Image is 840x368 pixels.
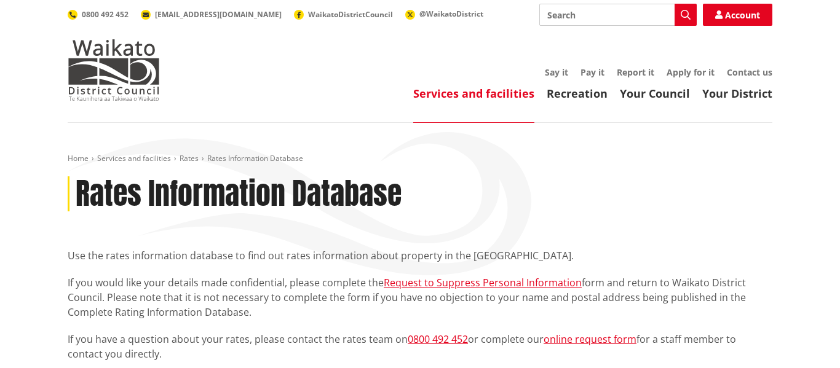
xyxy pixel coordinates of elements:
span: @WaikatoDistrict [419,9,483,19]
p: If you would like your details made confidential, please complete the form and return to Waikato ... [68,275,772,319]
h1: Rates Information Database [76,176,402,212]
img: Waikato District Council - Te Kaunihera aa Takiwaa o Waikato [68,39,160,101]
span: Rates Information Database [207,153,303,163]
a: Services and facilities [97,153,171,163]
p: Use the rates information database to find out rates information about property in the [GEOGRAPHI... [68,248,772,263]
a: Your Council [620,86,690,101]
a: Request to Suppress Personal Information [384,276,582,289]
a: Services and facilities [413,86,534,101]
span: 0800 492 452 [82,9,129,20]
span: [EMAIL_ADDRESS][DOMAIN_NAME] [155,9,282,20]
a: Recreation [547,86,608,101]
span: WaikatoDistrictCouncil [308,9,393,20]
a: Your District [702,86,772,101]
a: [EMAIL_ADDRESS][DOMAIN_NAME] [141,9,282,20]
a: Report it [617,66,654,78]
a: @WaikatoDistrict [405,9,483,19]
a: Contact us [727,66,772,78]
a: online request form [544,332,636,346]
a: Account [703,4,772,26]
a: Rates [180,153,199,163]
a: WaikatoDistrictCouncil [294,9,393,20]
a: Apply for it [667,66,715,78]
a: 0800 492 452 [408,332,468,346]
a: Say it [545,66,568,78]
nav: breadcrumb [68,154,772,164]
a: 0800 492 452 [68,9,129,20]
p: If you have a question about your rates, please contact the rates team on or complete our for a s... [68,332,772,361]
a: Pay it [580,66,604,78]
a: Home [68,153,89,163]
input: Search input [539,4,697,26]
